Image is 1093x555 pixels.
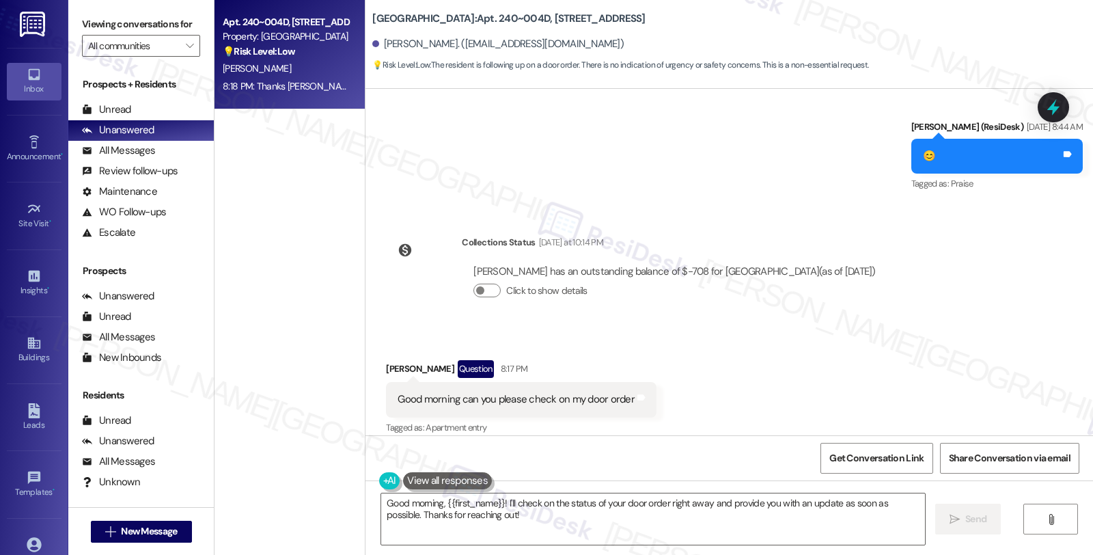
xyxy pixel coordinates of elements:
[223,15,349,29] div: Apt. 240~004D, [STREET_ADDRESS]
[68,388,214,403] div: Residents
[940,443,1079,474] button: Share Conversation via email
[121,524,177,539] span: New Message
[458,360,494,377] div: Question
[82,414,131,428] div: Unread
[372,58,868,72] span: : The resident is following up on a door order. There is no indication of urgency or safety conce...
[82,289,154,303] div: Unanswered
[1023,120,1083,134] div: [DATE] 8:44 AM
[965,512,986,526] span: Send
[223,29,349,44] div: Property: [GEOGRAPHIC_DATA]
[426,422,486,433] span: Apartment entry
[536,235,603,249] div: [DATE] at 10:14 PM
[7,466,61,503] a: Templates •
[82,226,135,240] div: Escalate
[82,185,157,199] div: Maintenance
[381,493,925,545] textarea: Good morning, {{first_name}}! I'll check on the status of your door order right away and provide ...
[7,198,61,234] a: Site Visit •
[820,443,932,474] button: Get Conversation Link
[82,103,131,117] div: Unread
[7,63,61,100] a: Inbox
[923,149,935,163] div: 😊
[911,120,1083,139] div: [PERSON_NAME] (ResiDesk)
[506,284,587,298] label: Click to show details
[105,526,115,537] i: 
[82,14,200,35] label: Viewing conversations for
[7,265,61,301] a: Insights •
[91,521,192,543] button: New Message
[7,331,61,368] a: Buildings
[82,351,161,365] div: New Inbounds
[49,217,51,226] span: •
[372,12,645,26] b: [GEOGRAPHIC_DATA]: Apt. 240~004D, [STREET_ADDRESS]
[462,235,535,249] div: Collections Status
[53,485,55,495] span: •
[223,62,291,75] span: [PERSON_NAME]
[82,330,155,344] div: All Messages
[829,451,924,465] span: Get Conversation Link
[7,399,61,436] a: Leads
[82,123,154,137] div: Unanswered
[911,174,1083,193] div: Tagged as:
[398,392,635,407] div: Good morning can you please check on my door order
[497,362,527,376] div: 8:17 PM
[82,455,155,469] div: All Messages
[950,514,960,525] i: 
[68,264,214,278] div: Prospects
[88,35,178,57] input: All communities
[68,77,214,92] div: Prospects + Residents
[186,40,193,51] i: 
[372,37,624,51] div: [PERSON_NAME]. ([EMAIL_ADDRESS][DOMAIN_NAME])
[1046,514,1056,525] i: 
[935,504,1001,534] button: Send
[82,475,140,489] div: Unknown
[949,451,1070,465] span: Share Conversation via email
[372,59,430,70] strong: 💡 Risk Level: Low
[951,178,973,189] span: Praise
[82,205,166,219] div: WO Follow-ups
[82,434,154,448] div: Unanswered
[61,150,63,159] span: •
[386,360,656,382] div: [PERSON_NAME]
[82,164,178,178] div: Review follow-ups
[82,144,155,158] div: All Messages
[223,80,356,92] div: 8:18 PM: Thanks [PERSON_NAME]
[47,284,49,293] span: •
[473,265,875,279] div: [PERSON_NAME] has an outstanding balance of $-708 for [GEOGRAPHIC_DATA] (as of [DATE])
[20,12,48,37] img: ResiDesk Logo
[386,418,656,437] div: Tagged as:
[82,310,131,324] div: Unread
[223,45,295,57] strong: 💡 Risk Level: Low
